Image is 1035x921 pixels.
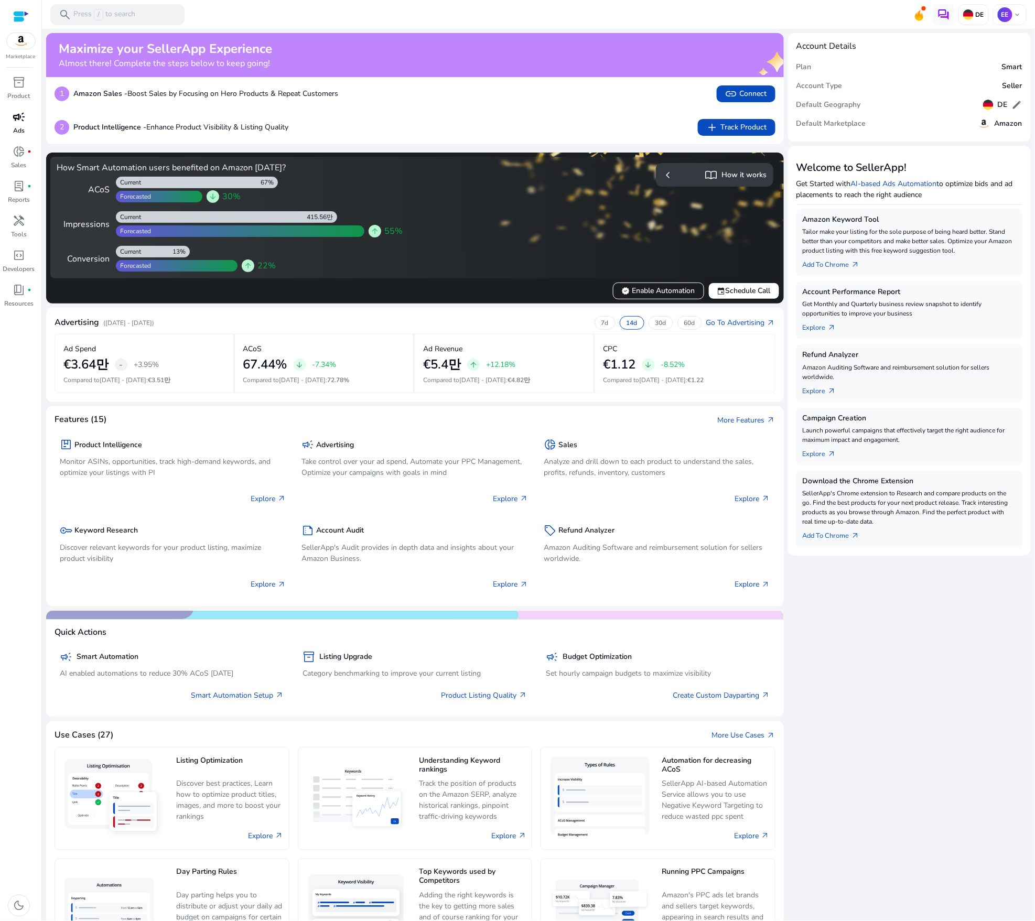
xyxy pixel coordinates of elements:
[662,169,675,181] span: chevron_left
[803,382,845,396] a: Explorearrow_outward
[60,438,72,451] span: package
[712,730,775,741] a: More Use Casesarrow_outward
[13,214,25,227] span: handyman
[60,456,286,478] p: Monitor ASINs, opportunities, track high-demand keywords, and optimize your listings with PI
[803,227,1017,255] p: Tailor make your listing for the sole purpose of being heard better. Stand better than your compe...
[735,831,770,842] a: Explore
[94,9,103,20] span: /
[518,832,526,840] span: arrow_outward
[603,343,618,354] p: CPC
[27,288,31,292] span: fiber_manual_record
[4,299,34,308] p: Resources
[546,651,558,663] span: campaign
[13,145,25,158] span: donut_small
[673,690,770,701] a: Create Custom Dayparting
[60,755,168,842] img: Listing Optimization
[328,376,350,384] span: 72.78%
[55,627,106,637] h4: Quick Actions
[803,363,1017,382] p: Amazon Auditing Software and reimbursement solution for sellers worldwide.
[796,41,857,51] h4: Account Details
[1002,63,1022,72] h5: Smart
[116,262,151,270] div: Forecasted
[57,183,110,196] div: ACoS
[735,579,770,590] p: Explore
[762,691,770,699] span: arrow_outward
[176,778,284,823] p: Discover best practices, Learn how to optimize product titles, images, and more to boost your ran...
[13,249,25,262] span: code_blocks
[796,101,861,110] h5: Default Geography
[55,730,113,740] h4: Use Cases (27)
[60,542,286,564] p: Discover relevant keywords for your product listing, maximize product visibility
[998,7,1012,22] p: EE
[59,59,272,69] h4: Almost there! Complete the steps below to keep going!
[209,192,217,201] span: arrow_downward
[261,178,278,187] div: 67%
[116,227,151,235] div: Forecasted
[459,376,506,384] span: [DATE] - [DATE]
[803,489,1017,526] p: SellerApp's Chrome extension to Research and compare products on the go. Find the best products f...
[974,10,984,19] p: DE
[520,494,528,503] span: arrow_outward
[698,119,775,136] button: addTrack Product
[317,526,364,535] h5: Account Audit
[100,376,146,384] span: [DATE] - [DATE]
[644,361,653,369] span: arrow_downward
[59,41,272,57] h2: Maximize your SellerApp Experience
[243,357,287,372] h2: 67.44%
[803,445,845,459] a: Explorearrow_outward
[520,580,528,589] span: arrow_outward
[55,415,106,425] h4: Features (15)
[63,343,96,354] p: Ad Spend
[662,778,770,823] p: SellerApp AI-based Automation Service allows you to use Negative Keyword Targeting to reduce wast...
[55,120,69,135] p: 2
[176,868,284,886] h5: Day Parting Rules
[708,283,780,299] button: eventSchedule Call
[279,376,326,384] span: [DATE] - [DATE]
[717,287,726,295] span: event
[627,319,638,327] p: 14d
[803,255,868,270] a: Add To Chrome
[603,357,636,372] h2: €1.12
[563,653,632,662] h5: Budget Optimization
[519,691,527,699] span: arrow_outward
[73,89,127,99] b: Amazon Sales -
[705,169,718,181] span: import_contacts
[251,493,286,504] p: Explore
[60,524,72,537] span: key
[828,387,836,395] span: arrow_outward
[706,121,767,134] span: Track Product
[803,477,1017,486] h5: Download the Chrome Extension
[302,438,315,451] span: campaign
[613,283,704,299] button: verifiedEnable Automation
[978,117,990,130] img: amazon.svg
[558,441,577,450] h5: Sales
[278,580,286,589] span: arrow_outward
[722,171,767,180] h5: How it works
[384,225,403,237] span: 55%
[176,756,284,775] h5: Listing Optimization
[803,215,1017,224] h5: Amazon Keyword Tool
[116,192,151,201] div: Forecasted
[1012,100,1022,110] span: edit
[13,126,25,135] p: Ads
[73,9,135,20] p: Press to search
[603,375,767,385] p: Compared to :
[995,120,1022,128] h5: Amazon
[661,361,685,369] p: -8.52%
[302,542,529,564] p: SellerApp's Audit provides in depth data and insights about your Amazon Business.
[1002,82,1022,91] h5: Seller
[243,343,262,354] p: ACoS
[963,9,974,20] img: de.svg
[803,426,1017,445] p: Launch powerful campaigns that effectively target the right audience for maximum impact and engag...
[73,122,146,132] b: Product Intelligence -
[73,88,338,99] p: Boost Sales by Focusing on Hero Products & Repeat Customers
[11,230,27,239] p: Tools
[767,416,775,424] span: arrow_outward
[103,318,154,328] p: ([DATE] - [DATE])
[419,778,526,823] p: Track the position of products on the Amazon SERP, analyze historical rankings, pinpoint traffic-...
[706,317,775,328] a: Go To Advertisingarrow_outward
[303,668,527,679] p: Category benchmarking to improve your current listing
[803,351,1017,360] h5: Refund Analyzer
[55,318,99,328] h4: Advertising
[222,190,241,203] span: 30%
